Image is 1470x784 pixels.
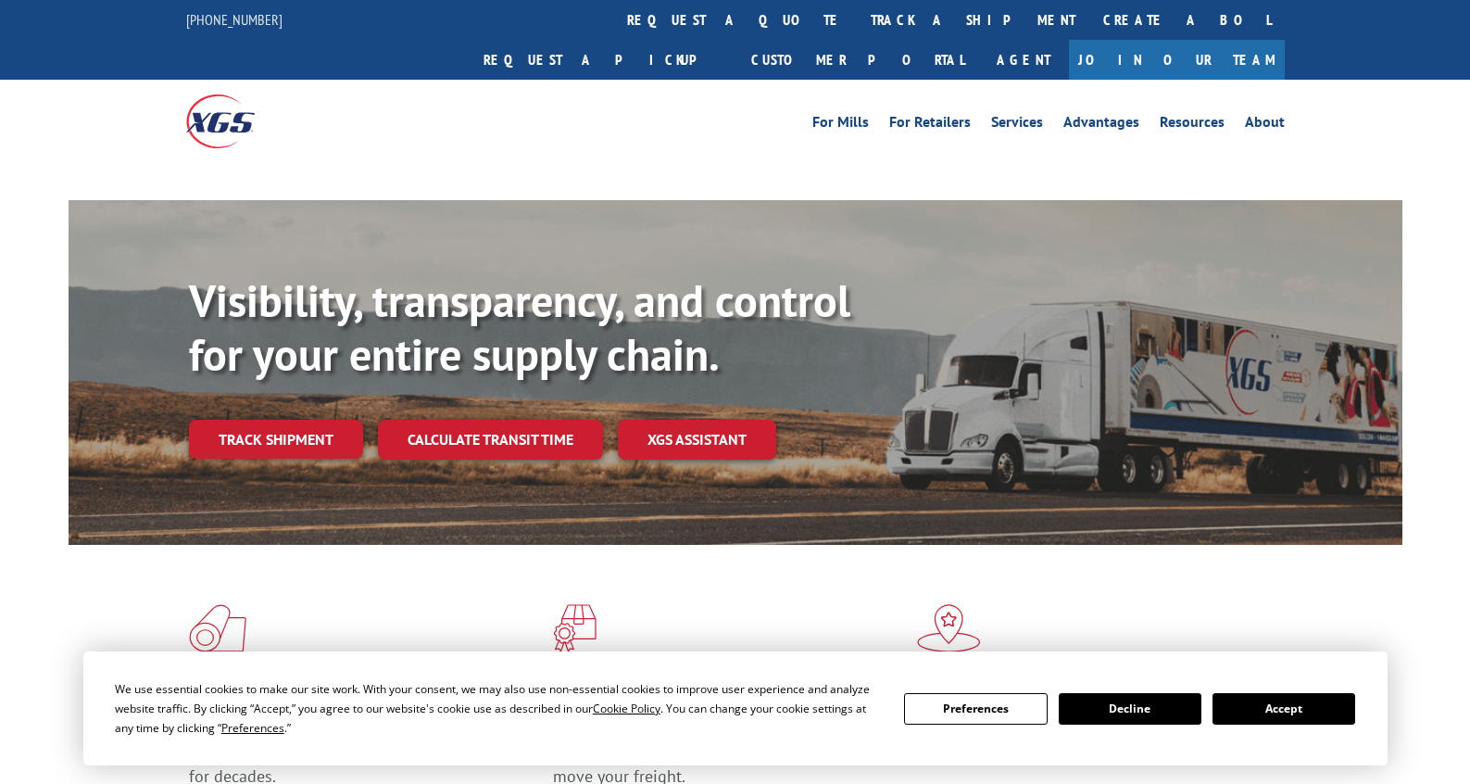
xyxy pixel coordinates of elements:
a: [PHONE_NUMBER] [186,10,283,29]
div: We use essential cookies to make our site work. With your consent, we may also use non-essential ... [115,679,882,738]
a: Agent [978,40,1069,80]
span: Preferences [221,720,284,736]
img: xgs-icon-flagship-distribution-model-red [917,604,981,652]
img: xgs-icon-focused-on-flooring-red [553,604,597,652]
a: Services [991,115,1043,135]
a: Advantages [1063,115,1139,135]
a: Resources [1160,115,1225,135]
a: Join Our Team [1069,40,1285,80]
a: Request a pickup [470,40,737,80]
a: Track shipment [189,420,363,459]
a: Calculate transit time [378,420,603,460]
button: Preferences [904,693,1047,725]
button: Decline [1059,693,1201,725]
a: XGS ASSISTANT [618,420,776,460]
a: For Retailers [889,115,971,135]
a: For Mills [812,115,869,135]
a: Customer Portal [737,40,978,80]
div: Cookie Consent Prompt [83,651,1388,765]
a: About [1245,115,1285,135]
b: Visibility, transparency, and control for your entire supply chain. [189,272,850,383]
span: Cookie Policy [593,701,660,716]
img: xgs-icon-total-supply-chain-intelligence-red [189,604,246,652]
button: Accept [1212,693,1355,725]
